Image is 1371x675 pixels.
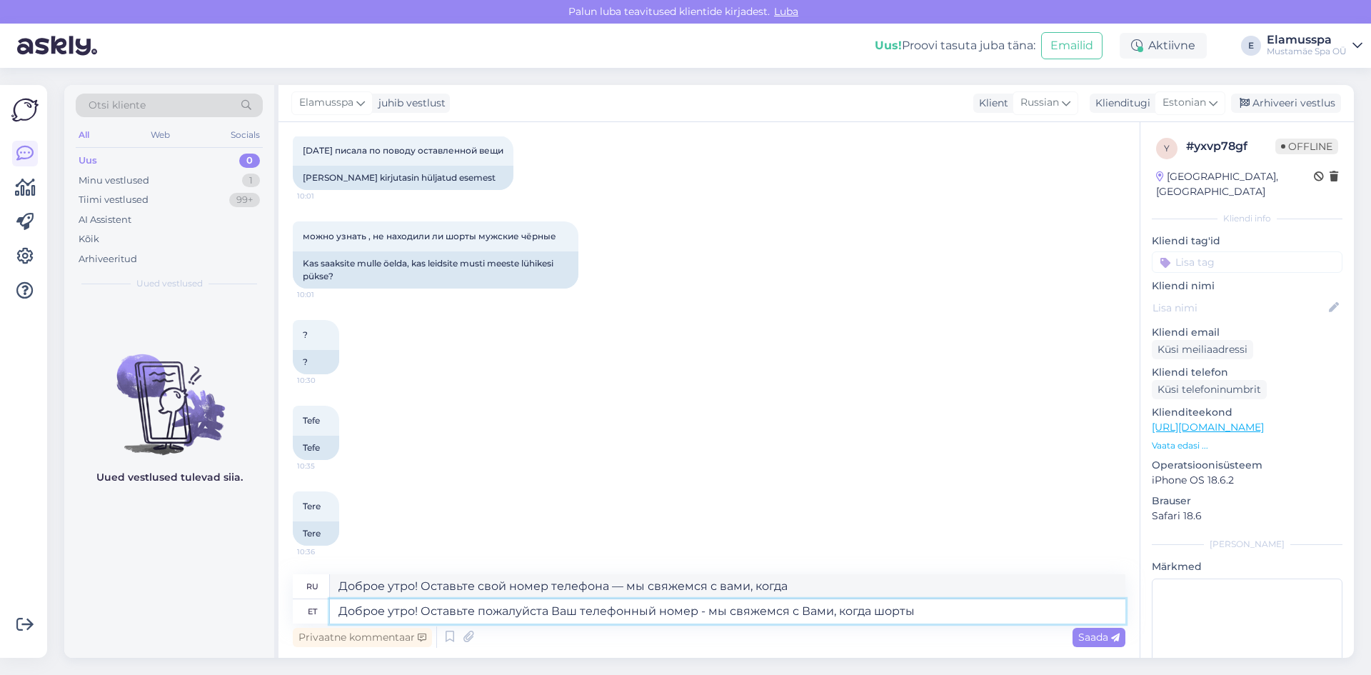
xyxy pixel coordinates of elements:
span: Otsi kliente [89,98,146,113]
p: iPhone OS 18.6.2 [1152,473,1342,488]
div: Arhiveeritud [79,252,137,266]
span: [DATE] писала по поводу оставленной вещи [303,145,503,156]
img: Askly Logo [11,96,39,124]
img: No chats [64,329,274,457]
div: 1 [242,174,260,188]
p: Brauser [1152,494,1342,509]
button: Emailid [1041,32,1103,59]
a: [URL][DOMAIN_NAME] [1152,421,1264,434]
span: Offline [1275,139,1338,154]
div: Klienditugi [1090,96,1150,111]
p: Vaata edasi ... [1152,439,1342,452]
div: E [1241,36,1261,56]
span: 10:35 [297,461,351,471]
div: Aktiivne [1120,33,1207,59]
span: можно узнать , не находили ли шорты мужские чёрные [303,231,556,241]
span: Tefe [303,415,320,426]
div: Mustamäe Spa OÜ [1267,46,1347,57]
textarea: Доброе утро! Оставьте пожалуйста Ваш телефонный номер - мы свяжемся с [PERSON_NAME], когда шорт [330,599,1125,624]
p: Uued vestlused tulevad siia. [96,470,243,485]
div: juhib vestlust [373,96,446,111]
div: Privaatne kommentaar [293,628,432,647]
p: Operatsioonisüsteem [1152,458,1342,473]
span: y [1164,143,1170,154]
input: Lisa nimi [1152,300,1326,316]
b: Uus! [875,39,902,52]
span: Tere [303,501,321,511]
p: Safari 18.6 [1152,509,1342,524]
div: Web [148,126,173,144]
span: 10:01 [297,289,351,300]
span: Uued vestlused [136,277,203,290]
div: et [308,599,317,624]
span: Luba [770,5,803,18]
span: 10:36 [297,546,351,557]
div: 99+ [229,193,260,207]
div: Kõik [79,232,99,246]
p: Kliendi email [1152,325,1342,340]
div: Socials [228,126,263,144]
div: Uus [79,154,97,168]
span: Estonian [1162,95,1206,111]
p: Kliendi telefon [1152,365,1342,380]
div: ru [306,574,318,599]
div: Tefe [293,436,339,460]
span: Russian [1020,95,1059,111]
div: Klient [973,96,1008,111]
div: ? [293,350,339,374]
div: Minu vestlused [79,174,149,188]
div: AI Assistent [79,213,131,227]
div: Proovi tasuta juba täna: [875,37,1035,54]
p: Kliendi tag'id [1152,234,1342,249]
p: Kliendi nimi [1152,279,1342,294]
div: Tere [293,521,339,546]
span: ? [303,329,308,340]
div: Küsi telefoninumbrit [1152,380,1267,399]
input: Lisa tag [1152,251,1342,273]
div: All [76,126,92,144]
div: Tiimi vestlused [79,193,149,207]
p: Märkmed [1152,559,1342,574]
div: # yxvp78gf [1186,138,1275,155]
div: Küsi meiliaadressi [1152,340,1253,359]
div: [PERSON_NAME] [1152,538,1342,551]
textarea: Доброе утро! Оставьте свой номер телефона — мы свяжемся с вами, когда [330,574,1125,599]
div: Elamusspa [1267,34,1347,46]
span: Elamusspa [299,95,353,111]
div: [GEOGRAPHIC_DATA], [GEOGRAPHIC_DATA] [1156,169,1314,199]
p: Klienditeekond [1152,405,1342,420]
div: Arhiveeri vestlus [1231,94,1341,113]
div: Kas saaksite mulle öelda, kas leidsite musti meeste lühikesi pükse? [293,251,578,289]
a: ElamusspaMustamäe Spa OÜ [1267,34,1362,57]
span: 10:30 [297,375,351,386]
div: Kliendi info [1152,212,1342,225]
span: 10:01 [297,191,351,201]
div: [PERSON_NAME] kirjutasin hüljatud esemest [293,166,513,190]
div: 0 [239,154,260,168]
span: Saada [1078,631,1120,644]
